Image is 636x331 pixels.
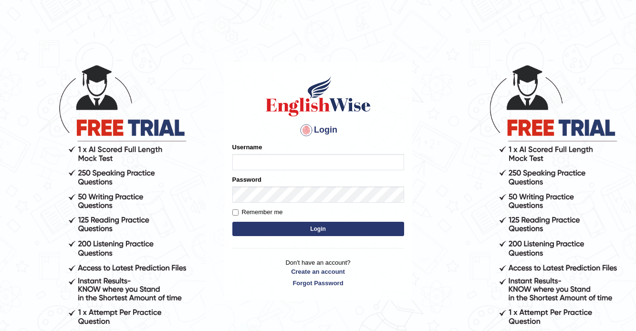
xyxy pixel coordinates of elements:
[232,143,262,152] label: Username
[232,207,283,217] label: Remember me
[232,258,404,288] p: Don't have an account?
[232,175,261,184] label: Password
[232,267,404,276] a: Create an account
[232,279,404,288] a: Forgot Password
[232,222,404,236] button: Login
[232,209,239,216] input: Remember me
[264,75,373,118] img: Logo of English Wise sign in for intelligent practice with AI
[232,123,404,138] h4: Login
